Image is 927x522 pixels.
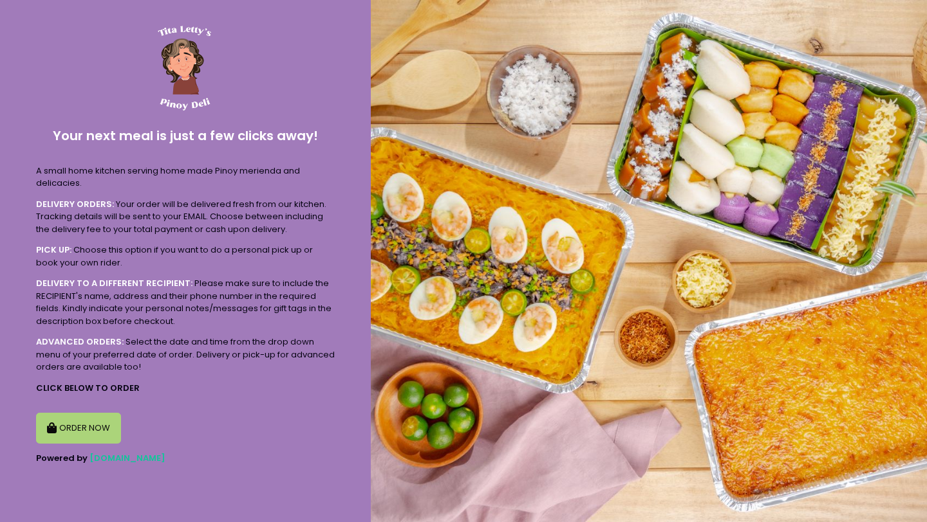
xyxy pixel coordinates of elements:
div: Choose this option if you want to do a personal pick up or book your own rider. [36,244,335,269]
div: Your next meal is just a few clicks away! [36,116,335,156]
div: Select the date and time from the drop down menu of your preferred date of order. Delivery or pic... [36,336,335,373]
b: DELIVERY ORDERS: [36,198,114,210]
button: ORDER NOW [36,413,121,444]
b: PICK UP: [36,244,71,256]
div: Please make sure to include the RECIPIENT's name, address and their phone number in the required ... [36,277,335,327]
img: Tita Letty’s Pinoy Deli [135,19,232,116]
b: ADVANCED ORDERS: [36,336,124,348]
a: [DOMAIN_NAME] [89,452,165,464]
div: CLICK BELOW TO ORDER [36,382,335,395]
div: A small home kitchen serving home made Pinoy merienda and delicacies. [36,165,335,190]
b: DELIVERY TO A DIFFERENT RECIPIENT: [36,277,192,289]
div: Powered by [36,452,335,465]
div: Your order will be delivered fresh from our kitchen. Tracking details will be sent to your EMAIL.... [36,198,335,236]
